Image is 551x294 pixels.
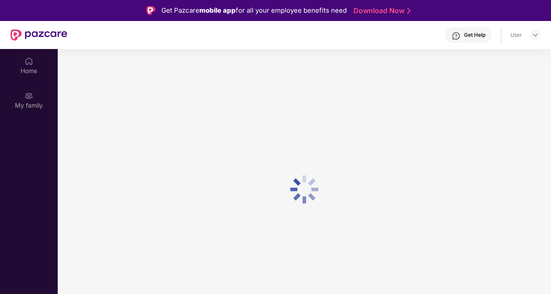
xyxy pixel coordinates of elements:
img: Stroke [407,6,411,15]
img: svg+xml;base64,PHN2ZyBpZD0iSGVscC0zMngzMiIgeG1sbnM9Imh0dHA6Ly93d3cudzMub3JnLzIwMDAvc3ZnIiB3aWR0aD... [452,31,460,40]
img: Logo [146,6,155,15]
img: svg+xml;base64,PHN2ZyBpZD0iRHJvcGRvd24tMzJ4MzIiIHhtbG5zPSJodHRwOi8vd3d3LnczLm9yZy8yMDAwL3N2ZyIgd2... [532,31,539,38]
strong: mobile app [199,6,236,14]
img: svg+xml;base64,PHN2ZyBpZD0iSG9tZSIgeG1sbnM9Imh0dHA6Ly93d3cudzMub3JnLzIwMDAvc3ZnIiB3aWR0aD0iMjAiIG... [24,57,33,66]
div: Get Pazcare for all your employee benefits need [161,5,347,16]
div: Get Help [464,31,485,38]
img: New Pazcare Logo [10,29,67,41]
a: Download Now [353,6,408,15]
img: svg+xml;base64,PHN2ZyB3aWR0aD0iMjAiIGhlaWdodD0iMjAiIHZpZXdCb3g9IjAgMCAyMCAyMCIgZmlsbD0ibm9uZSIgeG... [24,91,33,100]
div: User [510,31,522,38]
